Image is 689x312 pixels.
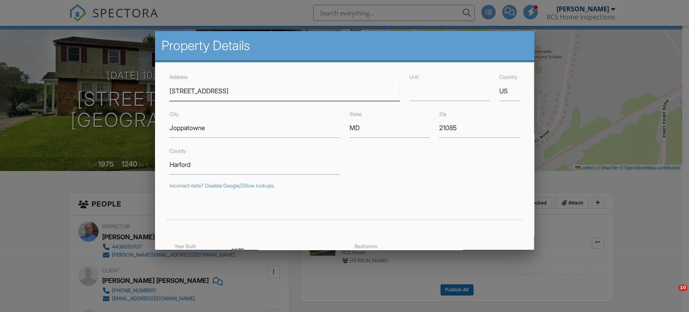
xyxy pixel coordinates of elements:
label: Year Built [174,243,196,249]
label: Zip [439,111,446,117]
label: City [170,111,179,117]
span: 10 [678,285,687,291]
label: Unit [409,74,419,80]
label: Bedrooms [354,243,377,249]
label: Country [499,74,517,80]
h2: Property Details [161,38,528,54]
iframe: Intercom live chat [662,285,681,304]
div: Incorrect data? Disable Google/Zillow lookups. [170,183,519,189]
label: State [350,111,362,117]
label: County [170,148,186,154]
label: Address [170,74,188,80]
